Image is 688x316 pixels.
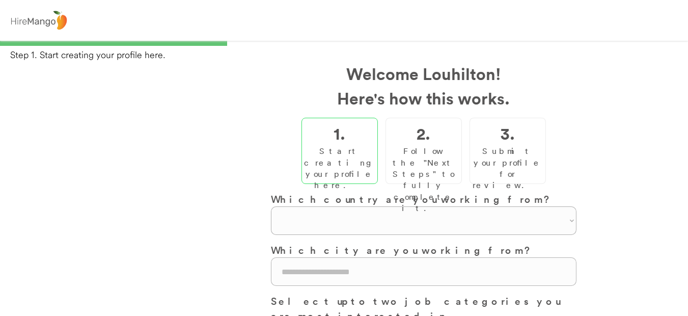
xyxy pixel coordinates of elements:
div: Follow the "Next Steps" to fully complete it. [388,145,458,214]
h2: 3. [500,121,514,145]
h2: 1. [334,121,345,145]
h3: Which city are you working from? [270,243,576,257]
div: Submit your profile for review. [472,145,542,191]
div: 33% [2,41,686,46]
h2: 2. [417,121,430,145]
div: Step 1. Start creating your profile here. [10,48,688,61]
h2: Welcome Louhilton! Here's how this works. [270,61,576,110]
h3: Which country are you working from? [270,192,576,206]
img: logo%20-%20hiremango%20gray.png [8,9,70,33]
div: Start creating your profile here. [304,145,375,191]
